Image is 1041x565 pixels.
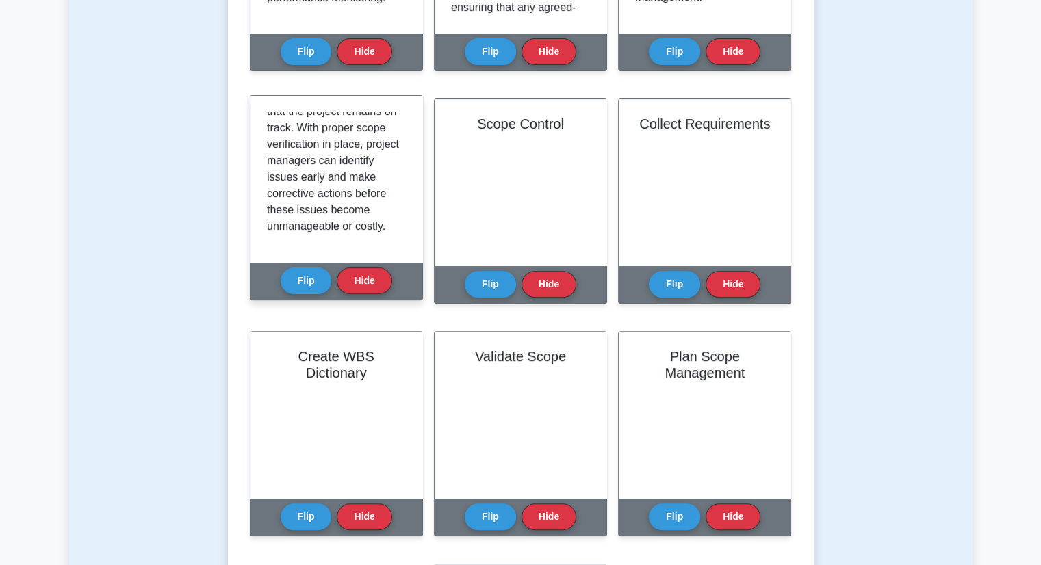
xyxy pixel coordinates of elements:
[451,116,590,132] h2: Scope Control
[649,503,700,530] button: Flip
[337,38,391,65] button: Hide
[451,348,590,365] h2: Validate Scope
[337,503,391,530] button: Hide
[465,38,516,65] button: Flip
[281,503,332,530] button: Flip
[635,348,774,381] h2: Plan Scope Management
[522,503,576,530] button: Hide
[281,38,332,65] button: Flip
[522,271,576,298] button: Hide
[706,38,760,65] button: Hide
[649,271,700,298] button: Flip
[522,38,576,65] button: Hide
[465,271,516,298] button: Flip
[649,38,700,65] button: Flip
[267,348,406,381] h2: Create WBS Dictionary
[635,116,774,132] h2: Collect Requirements
[706,503,760,530] button: Hide
[337,267,391,294] button: Hide
[706,271,760,298] button: Hide
[465,503,516,530] button: Flip
[281,267,332,294] button: Flip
